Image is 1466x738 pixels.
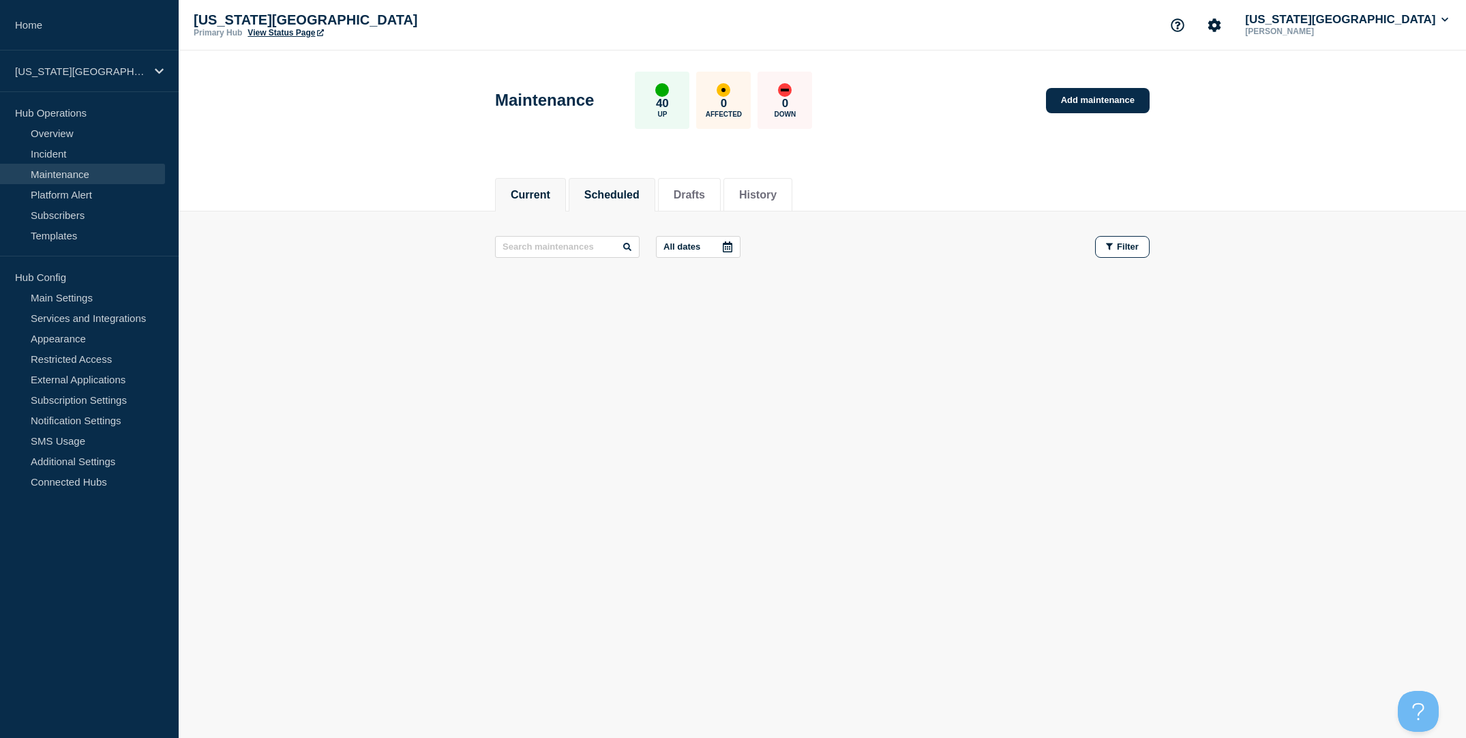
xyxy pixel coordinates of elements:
div: up [655,83,669,97]
div: down [778,83,792,97]
p: [PERSON_NAME] [1242,27,1384,36]
button: Support [1163,11,1192,40]
button: History [739,189,777,201]
p: Affected [706,110,742,118]
button: [US_STATE][GEOGRAPHIC_DATA] [1242,13,1451,27]
button: Scheduled [584,189,640,201]
span: Filter [1117,241,1139,252]
a: Add maintenance [1046,88,1150,113]
p: 0 [782,97,788,110]
iframe: Help Scout Beacon - Open [1398,691,1439,732]
button: Account settings [1200,11,1229,40]
p: Down [775,110,796,118]
input: Search maintenances [495,236,640,258]
a: View Status Page [248,28,323,38]
p: Up [657,110,667,118]
p: 40 [656,97,669,110]
button: All dates [656,236,741,258]
p: [US_STATE][GEOGRAPHIC_DATA] [194,12,466,28]
p: [US_STATE][GEOGRAPHIC_DATA] [15,65,146,77]
button: Drafts [674,189,705,201]
button: Filter [1095,236,1150,258]
h1: Maintenance [495,91,594,110]
p: All dates [663,241,700,252]
p: 0 [721,97,727,110]
button: Current [511,189,550,201]
p: Primary Hub [194,28,242,38]
div: affected [717,83,730,97]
